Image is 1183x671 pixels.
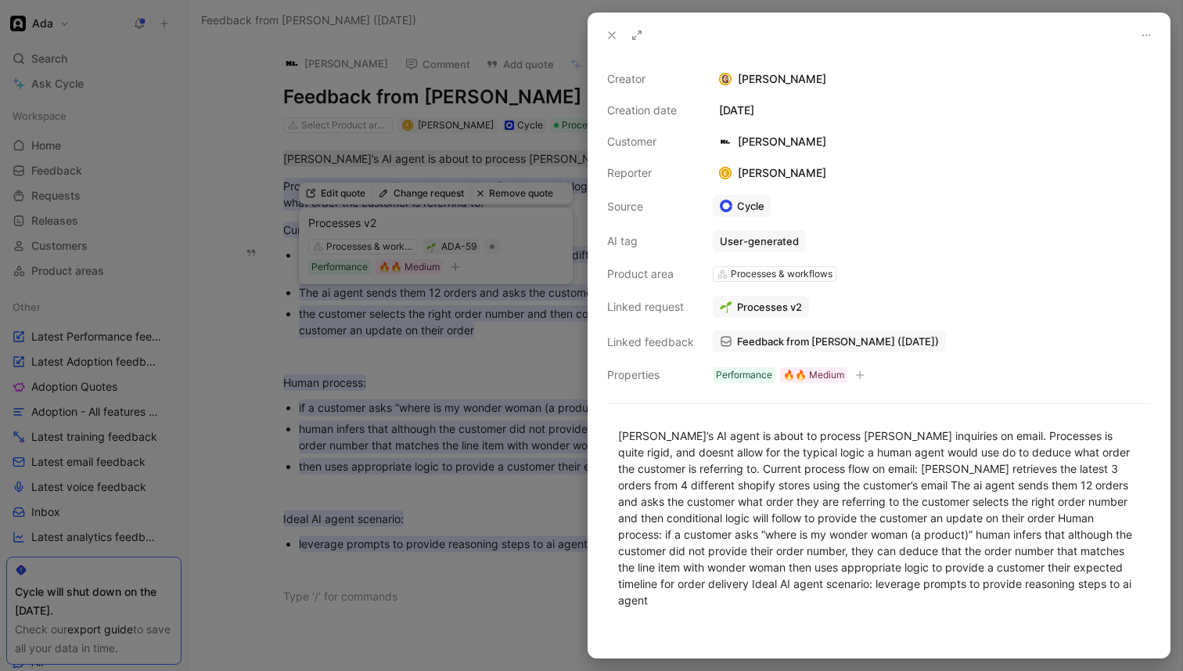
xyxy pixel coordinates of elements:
[713,296,809,318] button: 🌱Processes v2
[720,301,732,313] img: 🌱
[607,333,694,352] div: Linked feedback
[607,298,694,316] div: Linked request
[716,367,772,383] div: Performance
[607,132,694,151] div: Customer
[618,427,1140,608] div: [PERSON_NAME]’s AI agent is about to process [PERSON_NAME] inquiries on email. Processes is quite...
[737,300,802,314] span: Processes v2
[713,330,946,352] a: Feedback from [PERSON_NAME] ([DATE])
[607,197,694,216] div: Source
[607,265,694,283] div: Product area
[607,164,694,182] div: Reporter
[731,266,832,282] div: Processes & workflows
[713,195,771,217] a: Cycle
[737,334,939,348] span: Feedback from [PERSON_NAME] ([DATE])
[721,168,731,179] div: E
[607,101,694,120] div: Creation date
[719,135,732,148] img: logo
[607,70,694,88] div: Creator
[713,164,832,182] div: [PERSON_NAME]
[720,234,799,248] div: User-generated
[607,232,694,251] div: AI tag
[713,70,1151,88] div: [PERSON_NAME]
[721,74,731,85] img: avatar
[607,366,694,384] div: Properties
[783,367,844,383] div: 🔥🔥 Medium
[713,132,832,151] div: [PERSON_NAME]
[713,101,1151,120] div: [DATE]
